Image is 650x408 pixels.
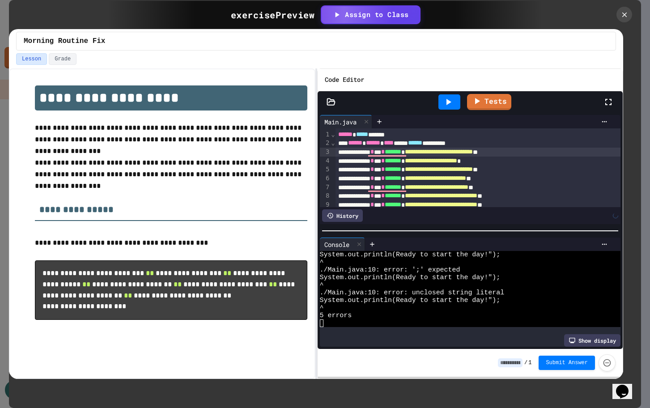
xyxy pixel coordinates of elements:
[322,6,420,23] button: Assign to Class
[320,183,331,192] div: 7
[320,200,331,209] div: 9
[320,117,361,127] div: Main.java
[320,139,331,148] div: 2
[320,266,460,274] span: ./Main.java:10: error: ';' expected
[612,372,641,399] iframe: chat widget
[320,191,331,200] div: 8
[320,251,501,259] span: System.out.println(Ready to start the day!");
[320,289,505,297] span: ./Main.java:10: error: unclosed string literal
[332,9,409,20] div: Assign to Class
[49,53,76,65] button: Grade
[331,131,335,138] span: Fold line
[320,174,331,183] div: 6
[320,312,352,319] span: 5 errors
[320,274,501,281] span: System.out.println(Ready to start the day!");
[320,259,324,266] span: ^
[320,238,365,251] div: Console
[320,165,331,174] div: 5
[320,130,331,139] div: 1
[546,359,588,366] span: Submit Answer
[336,128,620,237] div: To enrich screen reader interactions, please activate Accessibility in Grammarly extension settings
[320,157,331,166] div: 4
[320,304,324,312] span: ^
[24,36,105,47] span: Morning Routine Fix
[539,356,595,370] button: Submit Answer
[467,94,511,110] a: Tests
[320,115,372,128] div: Main.java
[231,8,315,21] div: exercise Preview
[320,297,501,304] span: System.out.println(Ready to start the day!");
[524,359,527,366] span: /
[320,240,354,249] div: Console
[16,53,47,65] button: Lesson
[320,281,324,289] span: ^
[322,209,363,222] div: History
[528,359,531,366] span: 1
[564,334,620,347] div: Show display
[599,354,616,371] button: Force resubmission of student's answer (Admin only)
[325,74,364,85] h6: Code Editor
[331,139,335,146] span: Fold line
[320,148,331,157] div: 3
